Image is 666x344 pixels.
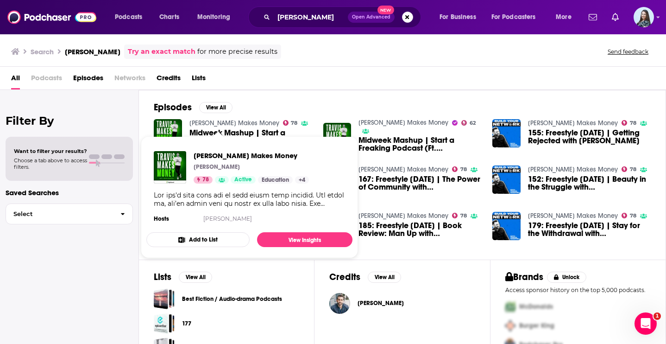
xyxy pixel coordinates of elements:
span: Want to filter your results? [14,148,87,154]
h3: [PERSON_NAME] [65,47,120,56]
span: New [377,6,394,14]
span: For Podcasters [491,11,536,24]
span: Podcasts [115,11,142,24]
a: Travis Chappell [358,299,404,307]
a: 78 [622,120,636,126]
span: Select [6,211,113,217]
a: 179: Freestyle Friday | Stay for the Withdrawal with Travis Chappell [528,222,651,237]
a: 185: Freestyle Friday | Book Review: Man Up with Travis Chappell [358,222,481,237]
a: Best Fiction / Audio-drama Podcasts [154,288,175,309]
span: 78 [460,214,467,218]
span: 152: Freestyle [DATE] | Beauty in the Struggle with [PERSON_NAME] [528,175,651,191]
div: Search podcasts, credits, & more... [257,6,430,28]
span: For Business [440,11,476,24]
span: 78 [630,167,636,172]
img: User Profile [634,7,654,27]
a: Travis Makes Money [358,212,448,220]
a: EpisodesView All [154,102,232,113]
span: 78 [202,175,209,185]
h2: Brands [505,271,544,283]
img: Podchaser - Follow, Share and Rate Podcasts [7,8,96,26]
a: Travis Makes Money [528,212,618,220]
div: Lor ips'd sita cons adi el sedd eiusm temp incidid. Utl etdol ma, ali’en admin veni qu nostr ex u... [154,191,345,208]
a: [PERSON_NAME] [203,215,252,222]
button: Open AdvancedNew [348,12,395,23]
a: 167: Freestyle Friday | The Power of Community with Travis Chappell [358,175,481,191]
h2: Lists [154,271,171,283]
button: Add to List [146,232,250,247]
span: McDonalds [519,303,553,311]
img: 179: Freestyle Friday | Stay for the Withdrawal with Travis Chappell [492,212,521,240]
span: Choose a tab above to access filters. [14,157,87,170]
span: 78 [630,121,636,125]
span: Midweek Mashup | Start a Freaking Podcast (Ft. [PERSON_NAME], [PERSON_NAME], [PERSON_NAME], [PERS... [358,136,481,152]
a: 78 [283,120,298,126]
span: 1 [653,312,661,320]
button: open menu [549,10,583,25]
a: Episodes [73,70,103,89]
span: Open Advanced [352,15,390,19]
button: open menu [485,10,549,25]
span: 185: Freestyle [DATE] | Book Review: Man Up with [PERSON_NAME] [358,222,481,237]
a: Travis Makes Money [189,119,279,127]
p: Access sponsor history on the top 5,000 podcasts. [505,287,651,293]
span: More [556,11,572,24]
a: 78 [622,166,636,172]
a: 62 [461,120,476,126]
a: +4 [295,176,309,184]
span: [PERSON_NAME] Makes Money [194,151,309,160]
a: Travis Makes Money [358,119,448,127]
a: Midweek Mashup | Start a Freaking Podcast (Ft. Travis Chappell, Travis Chappell, Travis Chappell,... [358,136,481,152]
a: Active [231,176,256,184]
span: for more precise results [197,46,277,57]
button: Send feedback [605,48,651,56]
a: 78 [194,176,213,184]
p: [PERSON_NAME] [194,163,240,171]
a: Travis Makes Money [528,166,618,173]
button: open menu [433,10,488,25]
a: Midweek Mashup | Start a Freaking Podcast (Ft. Travis Chappell, Travis Chappell, Travis Chappell,... [189,129,312,145]
img: Travis Chappell [329,293,350,314]
img: Second Pro Logo [502,316,519,335]
h2: Episodes [154,102,192,113]
a: Travis Makes Money [194,151,309,160]
a: Travis Makes Money [528,119,618,127]
img: First Pro Logo [502,297,519,316]
h4: Hosts [154,215,169,223]
button: Travis ChappellTravis Chappell [329,288,475,318]
a: Credits [157,70,181,89]
a: Lists [192,70,206,89]
a: All [11,70,20,89]
a: 155: Freestyle Friday | Getting Rejected with Travis Chappell [528,129,651,145]
img: Midweek Mashup | Start a Freaking Podcast (Ft. Travis Chappell, Travis Chappell, Travis Chappell,... [323,123,352,151]
a: Show notifications dropdown [585,9,601,25]
img: Travis Makes Money [154,151,186,184]
a: 152: Freestyle Friday | Beauty in the Struggle with Travis Chappell [528,175,651,191]
img: 152: Freestyle Friday | Beauty in the Struggle with Travis Chappell [492,166,521,194]
img: Midweek Mashup | Start a Freaking Podcast (Ft. Travis Chappell, Travis Chappell, Travis Chappell,... [154,119,182,147]
a: ListsView All [154,271,212,283]
span: Podcasts [31,70,62,89]
span: 179: Freestyle [DATE] | Stay for the Withdrawal with [PERSON_NAME] [528,222,651,237]
h2: Filter By [6,114,133,127]
input: Search podcasts, credits, & more... [274,10,348,25]
h2: Credits [329,271,360,283]
img: 155: Freestyle Friday | Getting Rejected with Travis Chappell [492,119,521,147]
h3: Search [31,47,54,56]
span: 62 [470,121,476,125]
button: View All [368,272,401,283]
span: [PERSON_NAME] [358,299,404,307]
p: Saved Searches [6,188,133,197]
iframe: Intercom live chat [635,312,657,335]
button: Show profile menu [634,7,654,27]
